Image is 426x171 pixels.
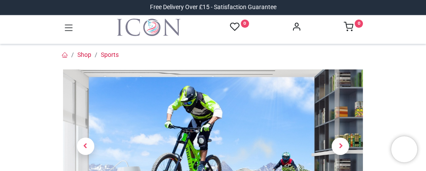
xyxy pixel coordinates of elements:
[241,20,249,28] sup: 0
[344,24,363,31] a: 0
[292,24,301,31] a: Account Info
[101,51,119,58] a: Sports
[355,20,363,28] sup: 0
[117,19,180,36] img: Icon Wall Stickers
[150,3,276,12] div: Free Delivery Over £15 - Satisfaction Guarantee
[391,136,417,162] iframe: Brevo live chat
[77,51,91,58] a: Shop
[332,138,349,155] span: Next
[77,138,94,155] span: Previous
[117,19,180,36] a: Logo of Icon Wall Stickers
[230,22,249,33] a: 0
